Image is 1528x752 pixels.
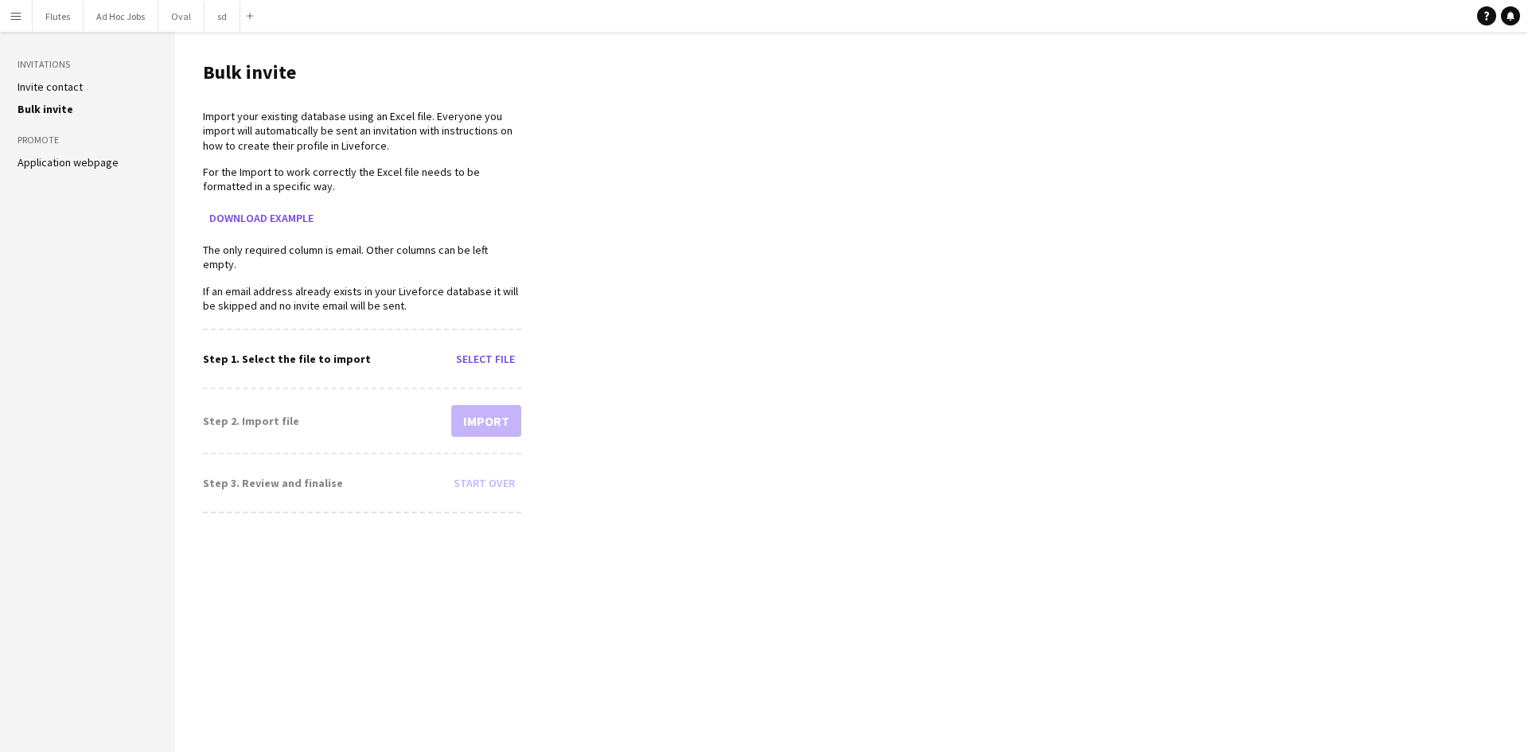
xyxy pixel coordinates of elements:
[33,1,84,32] button: Flutes
[203,284,521,313] p: If an email address already exists in your Liveforce database it will be skipped and no invite em...
[203,205,320,231] button: Download example
[205,1,240,32] button: sd
[203,60,521,84] h1: Bulk invite
[84,1,158,32] button: Ad Hoc Jobs
[18,102,73,116] a: Bulk invite
[203,476,343,490] div: Step 3. Review and finalise
[158,1,205,32] button: Oval
[18,80,83,94] a: Invite contact
[203,109,521,153] p: Import your existing database using an Excel file. Everyone you import will automatically be sent...
[18,155,119,169] a: Application webpage
[203,414,299,428] div: Step 2. Import file
[450,346,521,372] button: Select file
[18,57,158,72] h3: Invitations
[203,165,521,193] p: For the Import to work correctly the Excel file needs to be formatted in a specific way.
[203,243,521,271] p: The only required column is email. Other columns can be left empty.
[18,133,158,147] h3: Promote
[203,352,371,366] div: Step 1. Select the file to import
